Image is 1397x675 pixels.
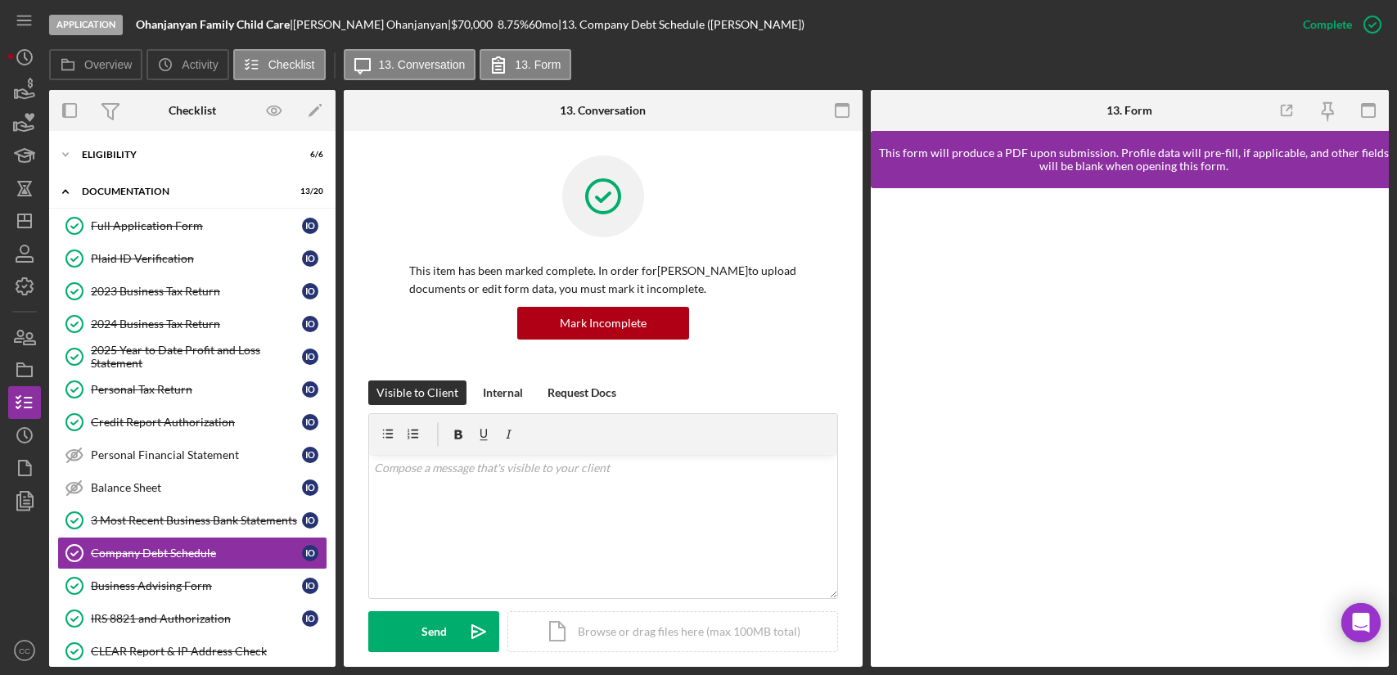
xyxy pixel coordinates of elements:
button: Activity [146,49,228,80]
a: 2025 Year to Date Profit and Loss StatementIO [57,340,327,373]
div: 13 / 20 [294,187,323,196]
div: Documentation [82,187,282,196]
div: Personal Financial Statement [91,448,302,461]
a: IRS 8821 and AuthorizationIO [57,602,327,635]
div: CLEAR Report & IP Address Check [91,645,327,658]
div: Mark Incomplete [560,307,647,340]
div: Business Advising Form [91,579,302,592]
button: Complete [1287,8,1389,41]
div: I O [302,479,318,496]
button: Checklist [233,49,326,80]
label: Checklist [268,58,315,71]
div: 13. Form [1106,104,1152,117]
a: Plaid ID VerificationIO [57,242,327,275]
div: I O [302,250,318,267]
button: 13. Form [480,49,571,80]
div: Checklist [169,104,216,117]
label: Overview [84,58,132,71]
div: IRS 8821 and Authorization [91,612,302,625]
div: Application [49,15,123,35]
div: Complete [1303,8,1352,41]
a: Business Advising FormIO [57,569,327,602]
div: | [136,18,293,31]
a: Balance SheetIO [57,471,327,504]
button: CC [8,634,41,667]
div: Send [421,611,447,652]
div: Company Debt Schedule [91,547,302,560]
b: Ohanjanyan Family Child Care [136,17,290,31]
a: Personal Tax ReturnIO [57,373,327,406]
p: This item has been marked complete. In order for [PERSON_NAME] to upload documents or edit form d... [409,262,797,299]
div: Plaid ID Verification [91,252,302,265]
label: 13. Conversation [379,58,466,71]
div: This form will produce a PDF upon submission. Profile data will pre-fill, if applicable, and othe... [879,146,1390,173]
div: [PERSON_NAME] Ohanjanyan | [293,18,451,31]
a: Company Debt ScheduleIO [57,537,327,569]
div: I O [302,578,318,594]
div: 2025 Year to Date Profit and Loss Statement [91,344,302,370]
a: Personal Financial StatementIO [57,439,327,471]
button: Request Docs [539,380,624,405]
div: I O [302,283,318,299]
div: Eligibility [82,150,282,160]
button: Send [368,611,499,652]
div: I O [302,218,318,234]
button: 13. Conversation [344,49,476,80]
div: I O [302,316,318,332]
label: 13. Form [515,58,561,71]
a: 2024 Business Tax ReturnIO [57,308,327,340]
div: I O [302,349,318,365]
div: Full Application Form [91,219,302,232]
a: 2023 Business Tax ReturnIO [57,275,327,308]
div: 2024 Business Tax Return [91,317,302,331]
div: 8.75 % [498,18,529,31]
div: 3 Most Recent Business Bank Statements [91,514,302,527]
div: I O [302,414,318,430]
div: I O [302,447,318,463]
a: 3 Most Recent Business Bank StatementsIO [57,504,327,537]
button: Internal [475,380,531,405]
a: Full Application FormIO [57,209,327,242]
div: Credit Report Authorization [91,416,302,429]
div: 60 mo [529,18,558,31]
div: 13. Conversation [560,104,646,117]
div: I O [302,610,318,627]
div: 2023 Business Tax Return [91,285,302,298]
div: Visible to Client [376,380,458,405]
div: I O [302,512,318,529]
a: Credit Report AuthorizationIO [57,406,327,439]
div: Personal Tax Return [91,383,302,396]
iframe: Lenderfit form [887,205,1375,650]
label: Activity [182,58,218,71]
button: Mark Incomplete [517,307,689,340]
div: Open Intercom Messenger [1341,603,1381,642]
text: CC [19,646,30,655]
div: | 13. Company Debt Schedule ([PERSON_NAME]) [558,18,804,31]
span: $70,000 [451,17,493,31]
div: Balance Sheet [91,481,302,494]
div: Internal [483,380,523,405]
div: Request Docs [548,380,616,405]
div: 6 / 6 [294,150,323,160]
button: Visible to Client [368,380,466,405]
a: CLEAR Report & IP Address Check [57,635,327,668]
div: I O [302,381,318,398]
button: Overview [49,49,142,80]
div: I O [302,545,318,561]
